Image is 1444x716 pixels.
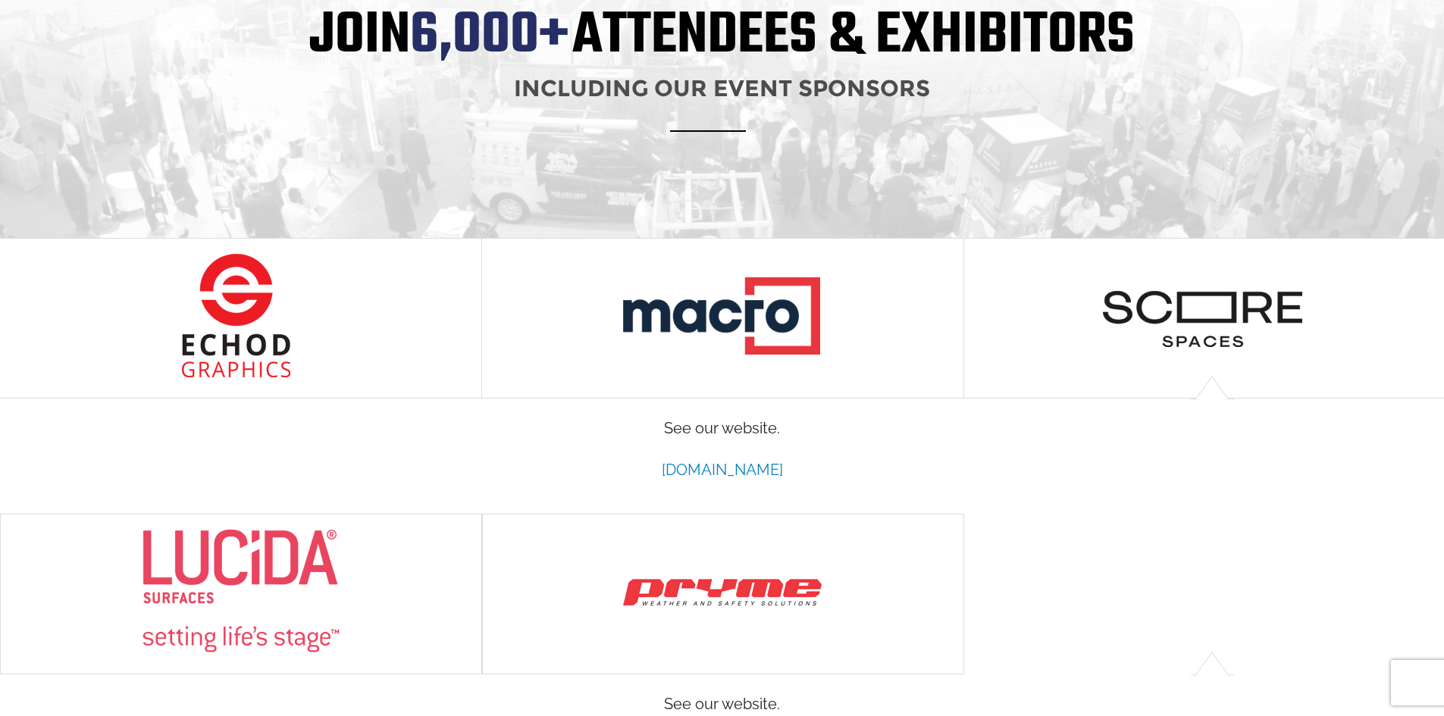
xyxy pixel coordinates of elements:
[203,83,1242,94] h3: Including our event sponsors
[662,461,783,479] a: [DOMAIN_NAME]
[203,12,1242,60] h1: Join Attendees & Exhibitors
[27,415,1417,442] p: See our website.
[622,529,823,654] img: Pryme Logo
